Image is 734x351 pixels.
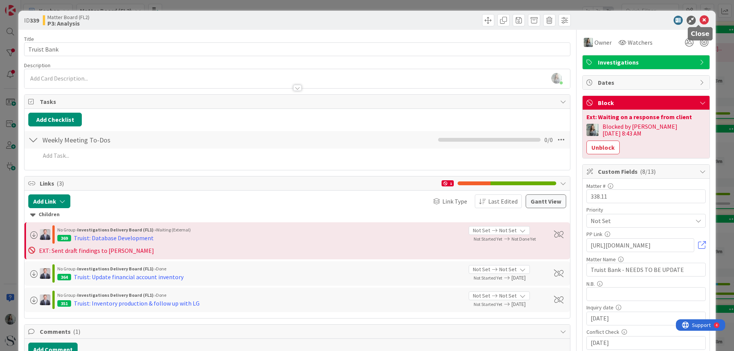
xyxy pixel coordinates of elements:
[473,265,490,273] span: Not Set
[474,236,502,242] span: Not Started Yet
[40,3,42,9] div: 4
[512,274,545,282] span: [DATE]
[591,215,689,226] span: Not Set
[24,62,50,69] span: Description
[586,124,599,136] img: LG
[551,73,562,84] img: rLi0duIwdXKeAjdQXJDsMyXj65TIn6mC.jpg
[488,197,518,206] span: Last Edited
[526,194,566,208] button: Gantt View
[473,226,490,235] span: Not Set
[30,210,564,219] div: Children
[591,336,702,349] input: MM/DD/YYYY
[77,227,156,233] b: Investigations Delivery Board (FL1) ›
[74,233,154,243] div: Truist: Database Development
[544,135,553,144] span: 0 / 0
[40,327,556,336] span: Comments
[40,133,212,147] input: Add Checklist...
[39,247,154,254] span: EXT: Sent draft findings to [PERSON_NAME]
[28,194,70,208] button: Add Link
[586,256,616,263] label: Matter Name
[57,180,64,187] span: ( 3 )
[640,168,656,175] span: ( 8/13 )
[512,236,536,242] span: Not Done Yet
[47,20,89,26] b: P3: Analysis
[598,98,696,107] span: Block
[57,266,77,272] span: No Group ›
[499,226,516,235] span: Not Set
[40,179,438,188] span: Links
[16,1,35,10] span: Support
[73,328,80,335] span: ( 1 )
[598,167,696,176] span: Custom Fields
[24,36,34,42] label: Title
[24,42,570,56] input: type card name here...
[598,58,696,67] span: Investigations
[628,38,653,47] span: Watchers
[602,123,706,137] div: Blocked by [PERSON_NAME] [DATE] 8:43 AM
[40,294,50,305] img: JC
[57,274,71,280] div: 364
[156,227,191,233] span: Waiting (External)
[40,229,50,240] img: JC
[28,113,82,126] button: Add Checklist
[77,266,156,272] b: Investigations Delivery Board (FL1) ›
[442,180,454,186] div: 1
[594,38,612,47] span: Owner
[47,14,89,20] span: Matter Board (FL2)
[512,300,545,308] span: [DATE]
[598,78,696,87] span: Dates
[57,292,77,298] span: No Group ›
[586,141,620,154] button: Unblock
[473,292,490,300] span: Not Set
[156,292,166,298] span: Done
[442,197,467,206] span: Link Type
[40,268,50,279] img: JC
[586,329,706,335] div: Conflict Check
[57,235,71,241] div: 369
[586,231,706,237] div: PP Link
[475,194,522,208] button: Last Edited
[74,272,183,281] div: Truist: Update financial account inventory
[474,275,502,281] span: Not Started Yet
[57,300,71,307] div: 351
[586,114,706,120] div: Ext: Waiting on a response from client
[156,266,166,272] span: Done
[30,16,39,24] b: 339
[74,299,200,308] div: Truist: Inventory production & follow up with LG
[586,280,595,287] label: N.B.
[24,16,39,25] span: ID
[77,292,156,298] b: Investigations Delivery Board (FL1) ›
[499,292,516,300] span: Not Set
[499,265,516,273] span: Not Set
[591,312,702,325] input: MM/DD/YYYY
[40,97,556,106] span: Tasks
[691,30,710,37] h5: Close
[586,305,706,310] div: Inquiry date
[57,227,77,233] span: No Group ›
[586,207,706,212] div: Priority
[584,38,593,47] img: LG
[474,301,502,307] span: Not Started Yet
[586,183,606,189] label: Matter #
